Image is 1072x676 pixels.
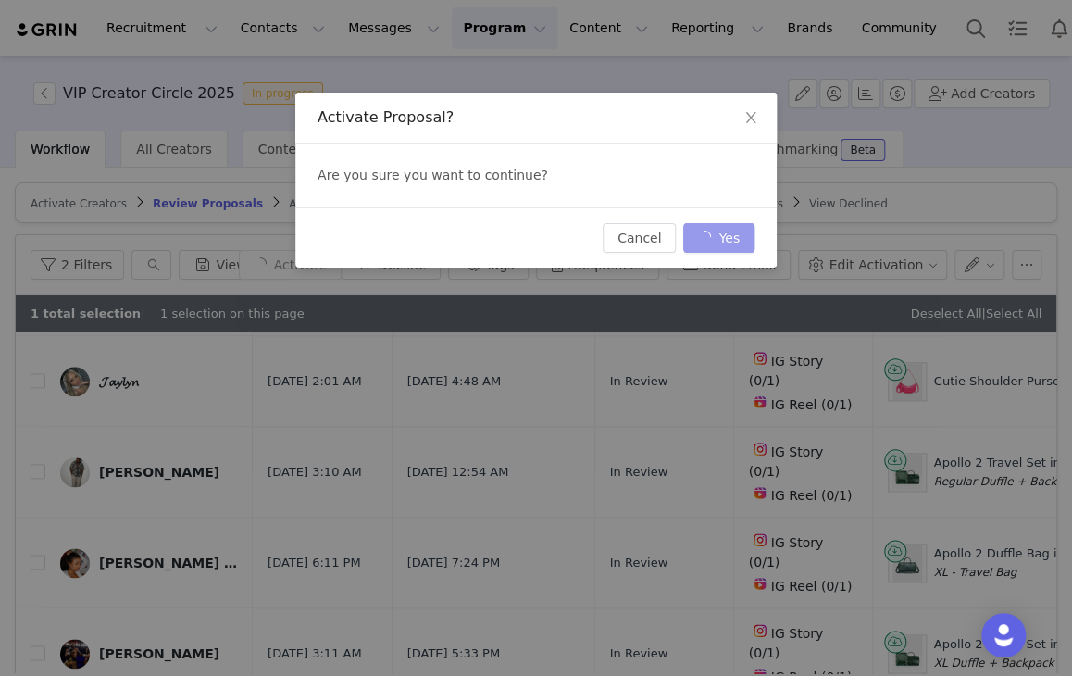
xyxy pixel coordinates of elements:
[743,110,758,125] i: icon: close
[295,144,777,207] div: Are you sure you want to continue?
[725,93,777,144] button: Close
[981,613,1026,657] div: Open Intercom Messenger
[318,107,754,128] div: Activate Proposal?
[603,223,676,253] button: Cancel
